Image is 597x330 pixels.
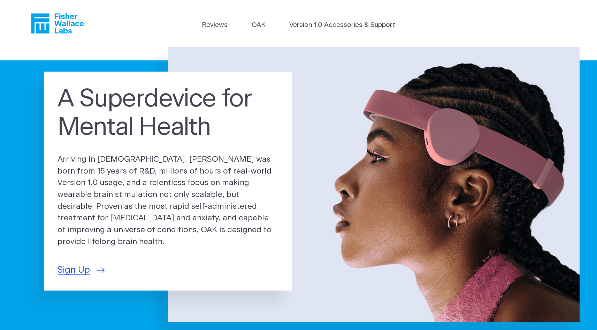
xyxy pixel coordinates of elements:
[202,20,228,30] a: Reviews
[58,85,278,142] h1: A Superdevice for Mental Health
[58,263,90,277] span: Sign Up
[289,20,395,30] a: Version 1.0 Accessories & Support
[252,20,266,30] a: OAK
[58,154,278,248] p: Arriving in [DEMOGRAPHIC_DATA], [PERSON_NAME] was born from 15 years of R&D, millions of hours of...
[58,263,105,277] a: Sign Up
[31,13,84,34] a: Fisher Wallace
